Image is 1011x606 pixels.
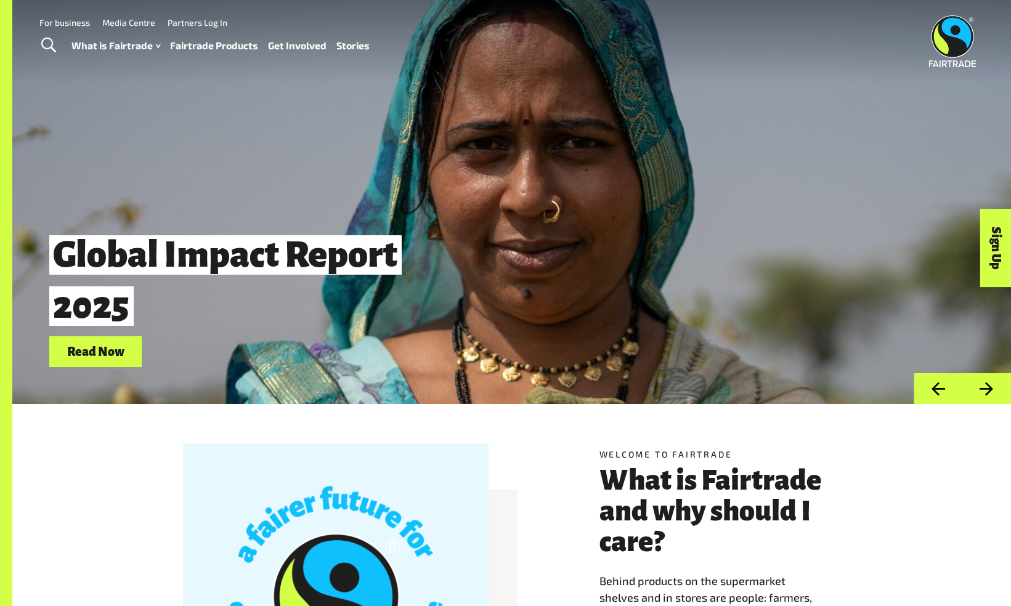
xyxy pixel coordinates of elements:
[102,17,155,28] a: Media Centre
[168,17,227,28] a: Partners Log In
[268,37,327,55] a: Get Involved
[929,15,976,67] img: Fairtrade Australia New Zealand logo
[49,336,142,368] a: Read Now
[33,30,63,61] a: Toggle Search
[599,465,841,557] h3: What is Fairtrade and why should I care?
[49,235,402,326] span: Global Impact Report 2025
[39,17,90,28] a: For business
[599,448,841,461] h5: Welcome to Fairtrade
[962,373,1011,405] button: Next
[71,37,160,55] a: What is Fairtrade
[170,37,258,55] a: Fairtrade Products
[914,373,962,405] button: Previous
[336,37,370,55] a: Stories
